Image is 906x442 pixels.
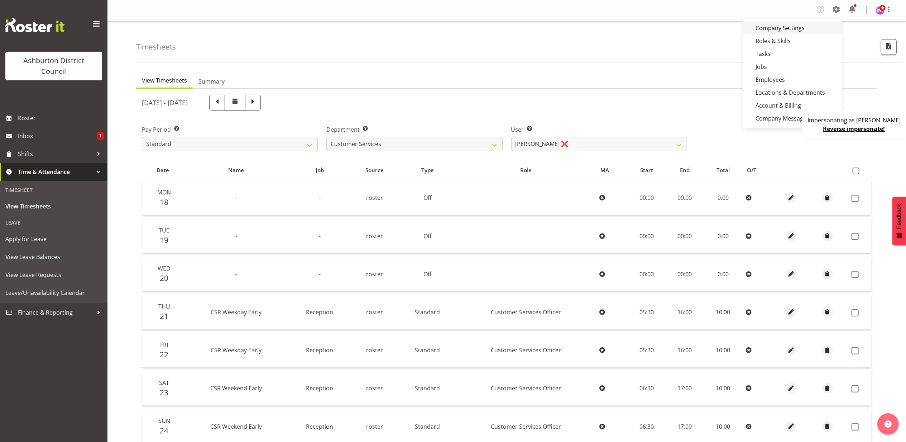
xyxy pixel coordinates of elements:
span: Time & Attendance [18,166,93,177]
span: roster [366,194,383,202]
span: Roster [18,113,104,123]
span: Reception [306,346,333,354]
span: Customer Services Officer [491,308,561,316]
span: 24 [160,425,168,436]
div: End [670,166,699,174]
a: Reverse impersonate! [823,125,885,133]
span: Finance & Reporting [18,307,93,318]
td: 00:00 [627,219,666,253]
div: Total [707,166,739,174]
span: View Timesheets [5,201,102,212]
span: Feedback [896,204,902,229]
span: Reception [306,308,333,316]
span: Reception [306,423,333,431]
a: Account & Billing [743,99,842,112]
td: 0.00 [703,181,743,215]
span: 19 [160,235,168,245]
span: Customer Services Officer [491,346,561,354]
a: Tasks [743,47,842,60]
span: Summary [198,77,225,86]
a: View Timesheets [2,197,106,215]
span: 20 [160,273,168,283]
td: 06:30 [627,371,666,406]
img: help-xxl-2.png [885,420,892,428]
img: richard-wood117.jpg [876,6,885,15]
div: O/T [747,166,772,174]
span: Shifts [18,149,93,159]
span: Fri [160,341,168,349]
div: Date [146,166,179,174]
span: View Leave Requests [5,269,102,280]
span: Inbox [18,131,97,141]
label: Department [326,125,502,134]
a: Roles & Skills [743,34,842,47]
span: CSR Weekend Early [210,384,262,392]
p: Impersonating as [PERSON_NAME] [807,116,901,124]
a: Employees [743,73,842,86]
span: roster [366,346,383,354]
a: Jobs [743,60,842,73]
span: roster [366,423,383,431]
span: - [319,232,321,240]
label: Pay Period [142,125,318,134]
span: Thu [158,302,170,310]
span: Sun [158,417,170,425]
span: Customer Services Officer [491,423,561,431]
div: Type [403,166,452,174]
td: Off [399,219,456,253]
span: 21 [160,311,168,321]
h4: Timesheets [136,43,176,51]
a: Locations & Departments [743,86,842,99]
td: 05:30 [627,295,666,329]
td: 00:00 [666,219,704,253]
button: Export CSV [881,39,897,55]
span: Customer Services Officer [491,384,561,392]
td: 10.00 [703,295,743,329]
a: View Leave Requests [2,266,106,284]
span: Apply for Leave [5,234,102,244]
td: Off [399,181,456,215]
a: Company Message Log [743,112,842,125]
td: 10.00 [703,371,743,406]
button: Feedback - Show survey [892,197,906,245]
td: Standard [399,295,456,329]
span: roster [366,232,383,240]
span: Sat [159,379,169,387]
span: Leave/Unavailability Calendar [5,287,102,298]
div: Timesheet [2,183,106,197]
span: Reception [306,384,333,392]
img: Rosterit website logo [5,18,64,32]
td: 00:00 [666,181,704,215]
span: roster [366,308,383,316]
span: 18 [160,197,168,207]
span: Wed [158,264,171,272]
td: 00:00 [627,181,666,215]
td: 05:30 [627,333,666,368]
td: 00:00 [666,257,704,291]
td: 17:00 [666,371,704,406]
span: CSR Weekday Early [211,308,262,316]
div: Role [460,166,592,174]
span: Mon [157,188,171,196]
span: CSR Weekend Early [210,423,262,431]
span: - [319,194,321,202]
div: Ashburton District Council [13,55,95,77]
span: Tue [159,226,169,234]
div: Job [293,166,346,174]
span: 1 [97,132,104,140]
span: 23 [160,387,168,398]
span: roster [366,270,383,278]
span: CSR Weekday Early [211,346,262,354]
a: Leave/Unavailability Calendar [2,284,106,302]
a: Company Settings [743,22,842,34]
td: 16:00 [666,333,704,368]
span: - [235,194,237,202]
span: - [235,270,237,278]
td: Standard [399,333,456,368]
td: 00:00 [627,257,666,291]
div: Start [631,166,662,174]
span: View Timesheets [142,76,187,85]
div: Name [187,166,285,174]
span: roster [366,384,383,392]
label: User [511,125,687,134]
